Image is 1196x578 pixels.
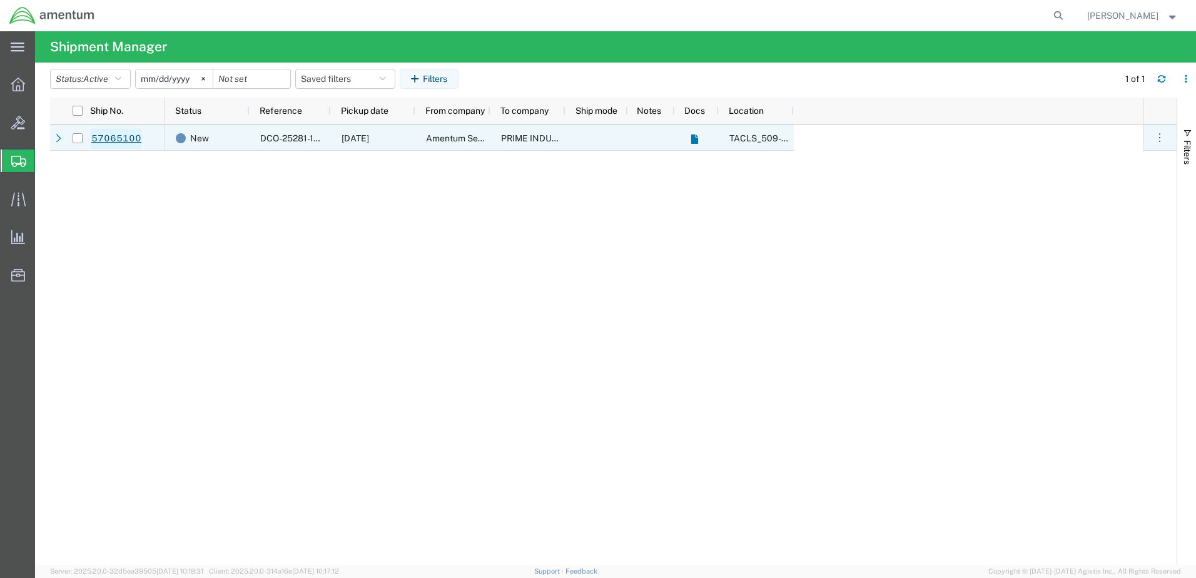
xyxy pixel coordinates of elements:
span: [DATE] 10:18:31 [156,567,203,575]
span: Notes [637,106,661,116]
span: 10/09/2025 [342,133,369,143]
a: 57065100 [91,129,142,149]
input: Not set [136,69,213,88]
span: To company [500,106,549,116]
button: Saved filters [295,69,395,89]
span: Ship mode [575,106,617,116]
span: TACLS_509-Mesa, AZ [729,133,964,143]
span: New [190,125,209,151]
a: Support [534,567,565,575]
span: Pickup date [341,106,388,116]
a: Feedback [565,567,597,575]
span: Copyright © [DATE]-[DATE] Agistix Inc., All Rights Reserved [988,566,1181,577]
span: PRIME INDUSTRIES INC [501,133,599,143]
h4: Shipment Manager [50,31,167,63]
button: Filters [400,69,459,89]
span: Reference [260,106,302,116]
span: Active [83,74,108,84]
span: Filters [1182,140,1192,165]
button: Status:Active [50,69,131,89]
span: From company [425,106,485,116]
span: Amentum Services, Inc. [426,133,520,143]
span: Ship No. [90,106,123,116]
input: Not set [213,69,290,88]
span: Location [729,106,764,116]
span: Docs [684,106,705,116]
span: [DATE] 10:17:12 [292,567,339,575]
span: Tony Martorell [1087,9,1158,23]
div: 1 of 1 [1125,73,1147,86]
span: Status [175,106,201,116]
span: Server: 2025.20.0-32d5ea39505 [50,567,203,575]
span: Client: 2025.20.0-314a16e [209,567,339,575]
span: DCO-25281-169264 [260,133,341,143]
button: [PERSON_NAME] [1087,8,1179,23]
img: logo [9,6,95,25]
